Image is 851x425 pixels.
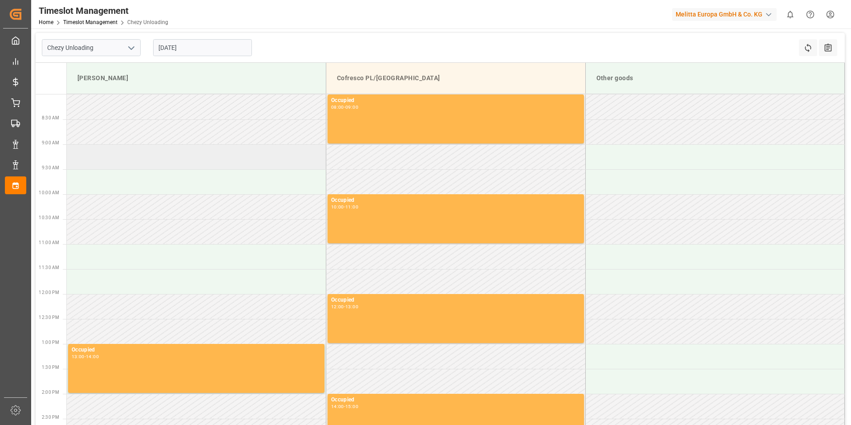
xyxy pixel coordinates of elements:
[42,140,59,145] span: 9:00 AM
[345,105,358,109] div: 09:00
[42,390,59,395] span: 2:00 PM
[331,105,344,109] div: 08:00
[593,70,838,86] div: Other goods
[72,346,321,355] div: Occupied
[39,19,53,25] a: Home
[345,405,358,409] div: 15:00
[86,355,99,359] div: 14:00
[333,70,578,86] div: Cofresco PL/[GEOGRAPHIC_DATA]
[39,240,59,245] span: 11:00 AM
[85,355,86,359] div: -
[331,96,580,105] div: Occupied
[345,305,358,309] div: 13:00
[331,405,344,409] div: 14:00
[74,70,319,86] div: [PERSON_NAME]
[39,4,168,17] div: Timeslot Management
[331,296,580,305] div: Occupied
[672,8,777,21] div: Melitta Europa GmbH & Co. KG
[780,4,800,25] button: show 0 new notifications
[800,4,820,25] button: Help Center
[39,290,59,295] span: 12:00 PM
[344,305,345,309] div: -
[39,315,59,320] span: 12:30 PM
[72,355,85,359] div: 13:00
[42,365,59,370] span: 1:30 PM
[39,190,59,195] span: 10:00 AM
[39,265,59,270] span: 11:30 AM
[331,396,580,405] div: Occupied
[42,340,59,345] span: 1:00 PM
[672,6,780,23] button: Melitta Europa GmbH & Co. KG
[39,215,59,220] span: 10:30 AM
[63,19,118,25] a: Timeslot Management
[331,305,344,309] div: 12:00
[124,41,138,55] button: open menu
[42,115,59,120] span: 8:30 AM
[345,205,358,209] div: 11:00
[42,165,59,170] span: 9:30 AM
[153,39,252,56] input: DD-MM-YYYY
[331,205,344,209] div: 10:00
[42,39,141,56] input: Type to search/select
[42,415,59,420] span: 2:30 PM
[344,105,345,109] div: -
[344,405,345,409] div: -
[344,205,345,209] div: -
[331,196,580,205] div: Occupied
